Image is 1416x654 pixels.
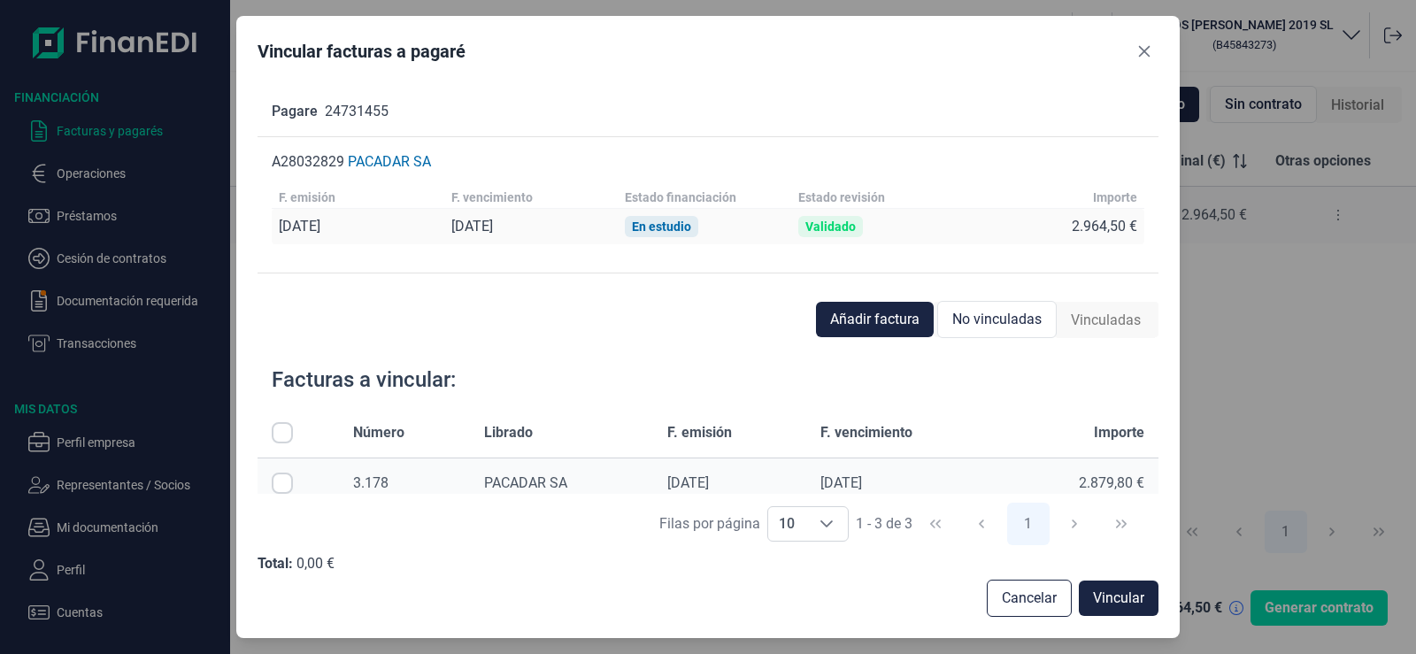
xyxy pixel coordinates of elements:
button: Vincular [1079,581,1158,616]
div: Vincular facturas a pagaré [258,39,466,64]
span: Añadir factura [830,309,920,330]
div: Total: [258,555,293,573]
div: PACADAR SA [348,153,431,171]
span: Importe [1094,422,1144,443]
span: F. vencimiento [820,422,912,443]
p: 24731455 [325,101,389,122]
div: [DATE] [667,474,792,492]
p: Pagare [272,101,318,122]
button: Page 1 [1007,503,1050,545]
div: Estado revisión [798,190,885,204]
span: 3.178 [353,474,389,491]
button: Añadir factura [816,302,934,337]
button: Next Page [1053,503,1096,545]
div: F. emisión [279,190,335,204]
span: Número [353,422,404,443]
div: Validado [805,219,856,234]
div: En estudio [632,219,691,234]
div: 2.879,80 € [1019,474,1144,492]
button: First Page [914,503,957,545]
span: Cancelar [1002,588,1057,609]
div: Importe [1093,190,1137,204]
div: No vinculadas [937,301,1057,338]
button: Last Page [1100,503,1143,545]
div: Facturas a vincular: [272,365,456,394]
div: Filas por página [659,513,760,535]
div: 2.964,50 € [1072,218,1137,235]
div: Vinculadas [1057,303,1155,338]
span: Vinculadas [1071,310,1141,331]
span: 10 [768,507,805,541]
span: F. emisión [667,422,732,443]
span: PACADAR SA [484,474,567,491]
div: Choose [805,507,848,541]
span: Librado [484,422,533,443]
button: Previous Page [960,503,1003,545]
button: Close [1130,37,1158,65]
span: Vincular [1093,588,1144,609]
div: Row Selected null [272,473,293,494]
div: F. vencimiento [451,190,533,204]
p: A28032829 [272,151,344,173]
span: 1 - 3 de 3 [856,517,912,531]
div: Estado financiación [625,190,736,204]
button: Cancelar [987,580,1072,617]
span: No vinculadas [952,309,1042,330]
div: All items unselected [272,422,293,443]
div: [DATE] [820,474,990,492]
div: 0,00 € [296,555,335,573]
div: [DATE] [279,218,320,235]
div: [DATE] [451,218,493,235]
